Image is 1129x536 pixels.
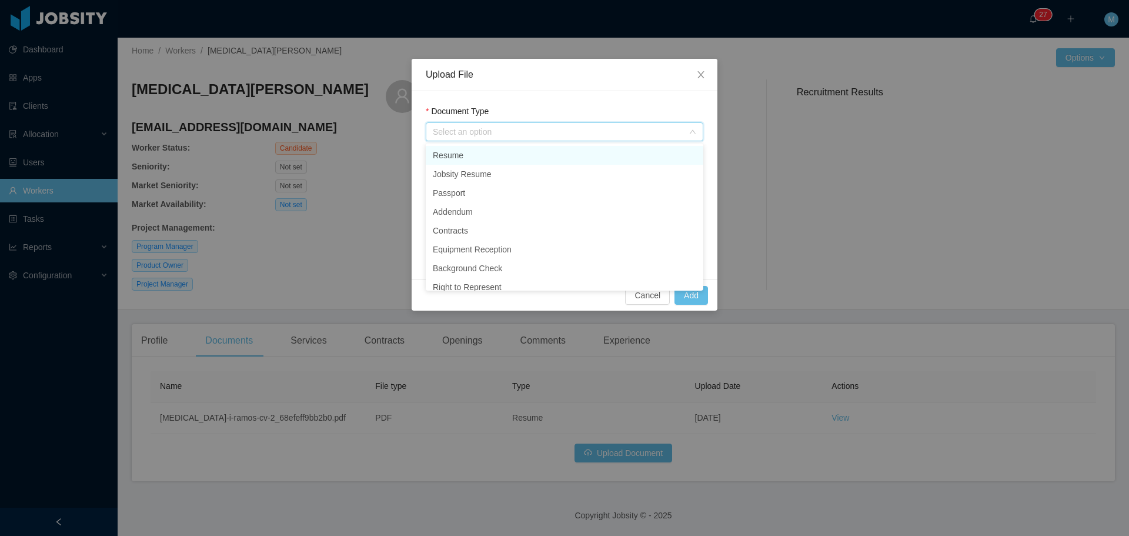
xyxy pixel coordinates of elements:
li: Contracts [426,221,703,240]
li: Resume [426,146,703,165]
button: Add [674,286,708,305]
li: Addendum [426,202,703,221]
li: Right to Represent [426,278,703,297]
li: Background Check [426,259,703,278]
button: Cancel [625,286,670,305]
li: Equipment Reception [426,240,703,259]
li: Passport [426,184,703,202]
label: Document Type [426,106,489,116]
div: Upload File [426,68,703,81]
div: Select an option [433,126,683,138]
li: Jobsity Resume [426,165,703,184]
i: icon: down [689,128,696,137]
button: Close [684,59,717,92]
i: icon: close [696,70,706,79]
